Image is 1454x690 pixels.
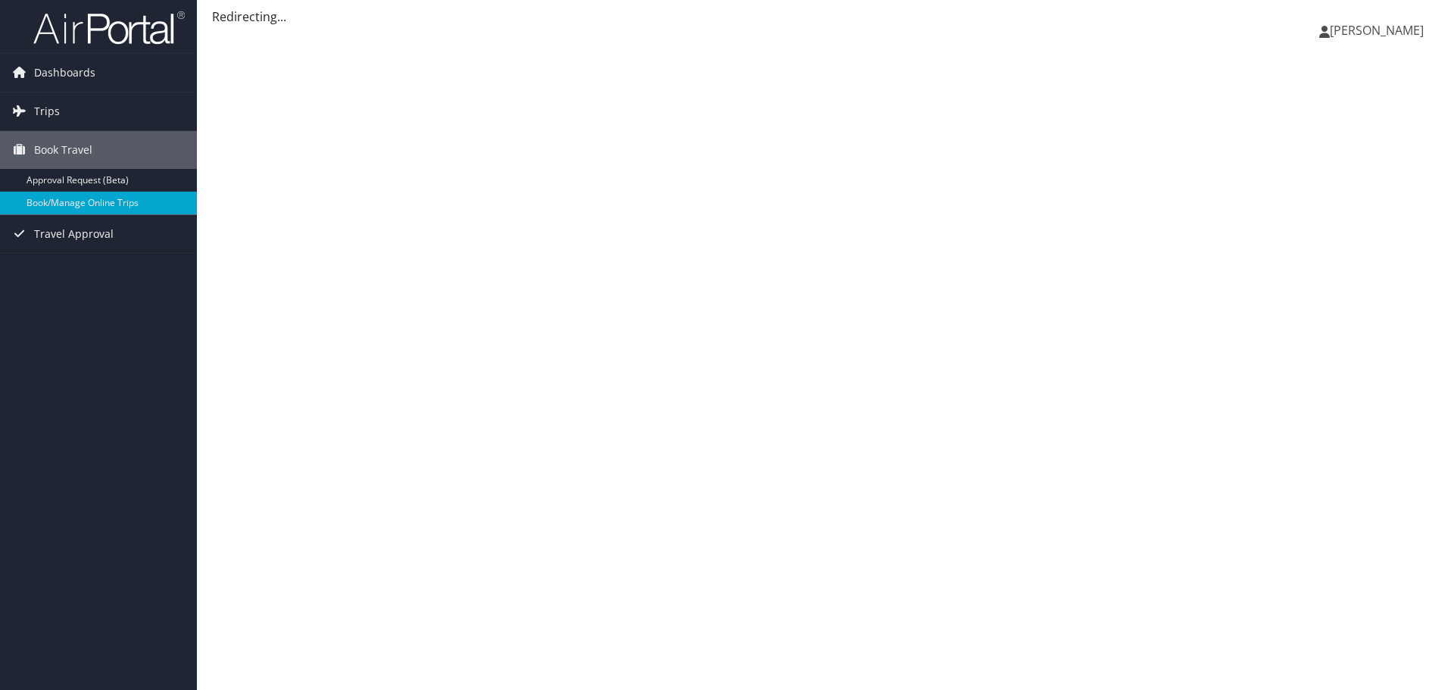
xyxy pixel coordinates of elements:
[212,8,1439,26] div: Redirecting...
[34,54,95,92] span: Dashboards
[33,10,185,45] img: airportal-logo.png
[34,215,114,253] span: Travel Approval
[34,131,92,169] span: Book Travel
[34,92,60,130] span: Trips
[1330,22,1424,39] span: [PERSON_NAME]
[1319,8,1439,53] a: [PERSON_NAME]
